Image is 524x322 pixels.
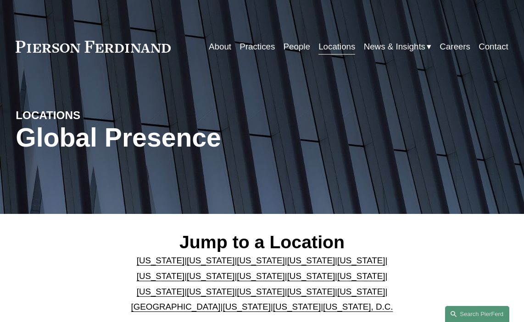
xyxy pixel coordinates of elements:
[337,287,385,296] a: [US_STATE]
[479,38,508,55] a: Contact
[337,256,385,265] a: [US_STATE]
[223,302,270,311] a: [US_STATE]
[364,39,425,55] span: News & Insights
[237,256,284,265] a: [US_STATE]
[445,306,509,322] a: Search this site
[187,287,234,296] a: [US_STATE]
[137,271,184,281] a: [US_STATE]
[240,38,275,55] a: Practices
[364,38,431,55] a: folder dropdown
[131,302,221,311] a: [GEOGRAPHIC_DATA]
[287,287,335,296] a: [US_STATE]
[118,231,406,253] h2: Jump to a Location
[287,256,335,265] a: [US_STATE]
[273,302,321,311] a: [US_STATE]
[187,256,234,265] a: [US_STATE]
[16,109,139,123] h4: LOCATIONS
[187,271,234,281] a: [US_STATE]
[337,271,385,281] a: [US_STATE]
[323,302,393,311] a: [US_STATE], D.C.
[209,38,231,55] a: About
[137,256,184,265] a: [US_STATE]
[318,38,355,55] a: Locations
[284,38,310,55] a: People
[237,287,284,296] a: [US_STATE]
[118,253,406,315] p: | | | | | | | | | | | | | | | | | |
[16,123,344,153] h1: Global Presence
[137,287,184,296] a: [US_STATE]
[440,38,470,55] a: Careers
[237,271,284,281] a: [US_STATE]
[287,271,335,281] a: [US_STATE]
